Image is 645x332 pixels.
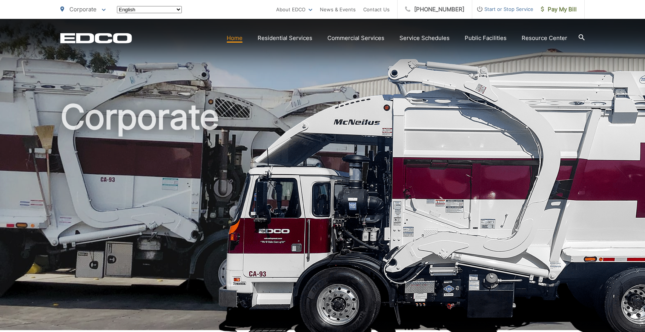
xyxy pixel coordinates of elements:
[522,34,567,43] a: Resource Center
[258,34,312,43] a: Residential Services
[117,6,182,13] select: Select a language
[69,6,97,13] span: Corporate
[465,34,507,43] a: Public Facilities
[60,33,132,43] a: EDCD logo. Return to the homepage.
[363,5,390,14] a: Contact Us
[541,5,577,14] span: Pay My Bill
[320,5,356,14] a: News & Events
[276,5,312,14] a: About EDCO
[399,34,450,43] a: Service Schedules
[327,34,384,43] a: Commercial Services
[227,34,243,43] a: Home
